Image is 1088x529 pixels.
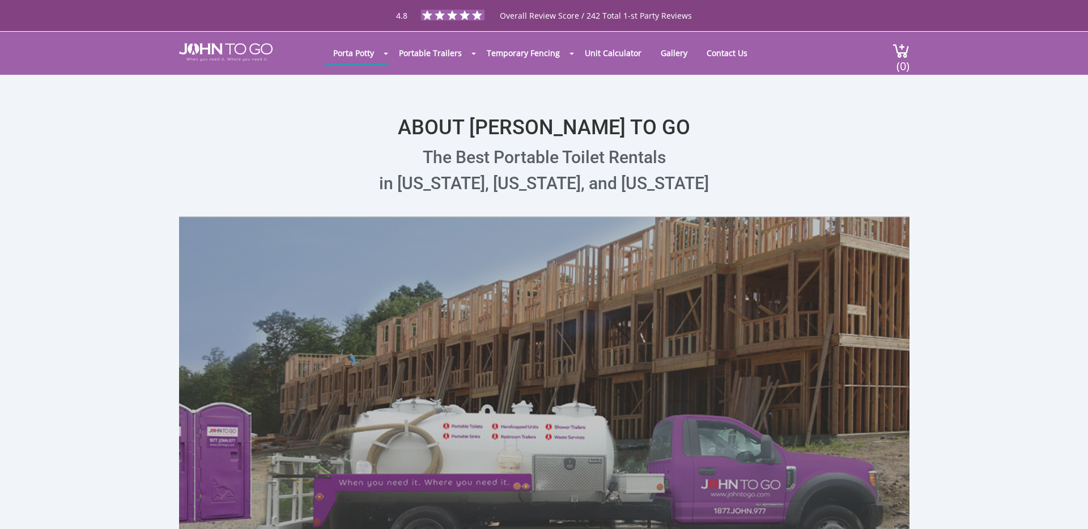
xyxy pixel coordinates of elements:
[896,49,909,74] span: (0)
[500,10,692,44] span: Overall Review Score / 242 Total 1-st Party Reviews
[179,43,273,61] img: JOHN to go
[576,42,650,64] a: Unit Calculator
[179,86,909,139] h1: ABOUT [PERSON_NAME] TO GO
[1043,484,1088,529] button: Live Chat
[325,42,382,64] a: Porta Potty
[390,42,470,64] a: Portable Trailers
[892,43,909,58] img: cart a
[396,10,407,21] span: 4.8
[179,144,909,197] p: The Best Portable Toilet Rentals in [US_STATE], [US_STATE], and [US_STATE]
[478,42,568,64] a: Temporary Fencing
[652,42,696,64] a: Gallery
[698,42,756,64] a: Contact Us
